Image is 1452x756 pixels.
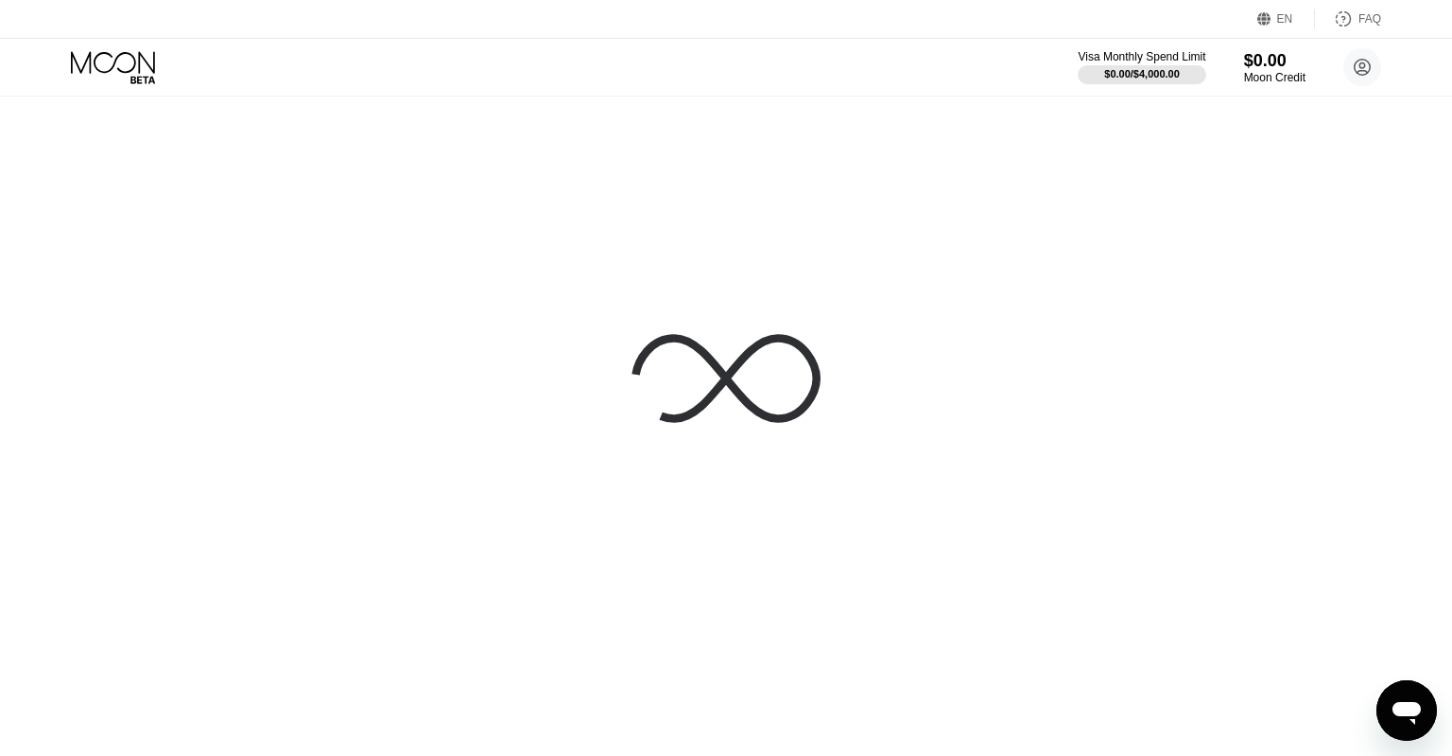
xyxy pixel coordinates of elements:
div: Visa Monthly Spend Limit [1078,50,1205,63]
div: EN [1257,9,1315,28]
iframe: Knop om het berichtenvenster te openen [1376,680,1437,741]
div: EN [1277,12,1293,26]
div: $0.00 / $4,000.00 [1104,68,1180,79]
div: Visa Monthly Spend Limit$0.00/$4,000.00 [1078,50,1205,84]
div: $0.00Moon Credit [1244,51,1305,84]
div: $0.00 [1244,51,1305,71]
div: FAQ [1358,12,1381,26]
div: FAQ [1315,9,1381,28]
div: Moon Credit [1244,71,1305,84]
